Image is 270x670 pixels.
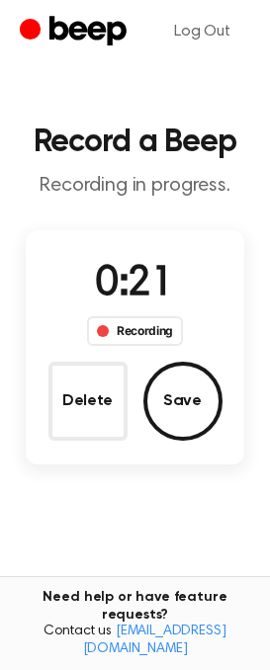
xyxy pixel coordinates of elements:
span: 0:21 [95,264,174,305]
h1: Record a Beep [16,126,254,158]
span: Contact us [12,624,258,658]
p: Recording in progress. [16,174,254,199]
p: Tired of copying and pasting? Use the extension to automatically insert your recordings. [16,575,254,620]
a: Log Out [154,8,250,55]
div: Recording [87,316,183,346]
button: Delete Audio Record [48,362,128,441]
button: Save Audio Record [143,362,223,441]
a: Beep [20,13,132,51]
a: [EMAIL_ADDRESS][DOMAIN_NAME] [83,625,226,656]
